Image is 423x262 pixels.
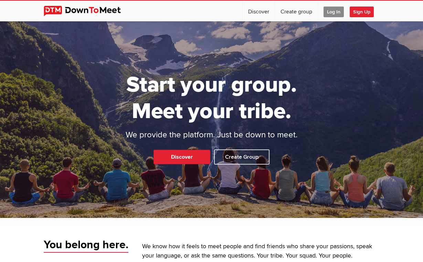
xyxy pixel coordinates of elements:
[44,6,131,16] img: DownToMeet
[275,1,318,21] a: Create group
[214,149,269,165] a: Create Group
[350,7,374,17] span: Sign Up
[154,150,210,164] a: Discover
[350,1,379,21] a: Sign Up
[142,242,380,261] p: We know how it feels to meet people and find friends who share your passions, speak your language...
[243,1,275,21] a: Discover
[324,7,344,17] span: Log In
[100,72,324,125] h1: Start your group. Meet your tribe.
[318,1,349,21] a: Log In
[44,238,128,253] span: You belong here.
